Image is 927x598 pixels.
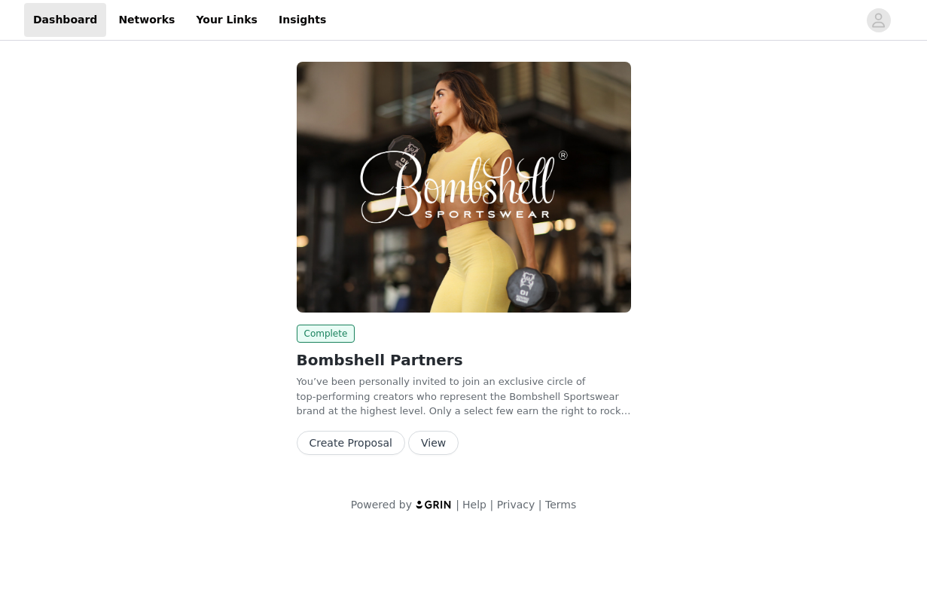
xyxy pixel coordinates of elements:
p: You’ve been personally invited to join an exclusive circle of top‑performing creators who represe... [297,374,631,419]
img: logo [415,499,453,509]
a: Networks [109,3,184,37]
a: Dashboard [24,3,106,37]
span: | [489,499,493,511]
a: Your Links [187,3,267,37]
span: | [538,499,542,511]
a: Help [462,499,486,511]
div: avatar [871,8,886,32]
a: View [408,438,459,449]
a: Insights [270,3,335,37]
span: Powered by [351,499,412,511]
a: Privacy [497,499,535,511]
h2: Bombshell Partners [297,349,631,371]
button: Create Proposal [297,431,405,455]
span: | [456,499,459,511]
button: View [408,431,459,455]
a: Terms [545,499,576,511]
img: Bombshell Sportswear [297,62,631,313]
span: Complete [297,325,355,343]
